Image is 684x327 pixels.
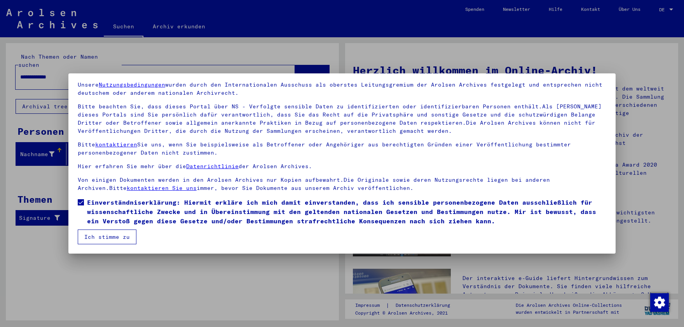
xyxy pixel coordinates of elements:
[78,103,606,135] p: Bitte beachten Sie, dass dieses Portal über NS - Verfolgte sensible Daten zu identifizierten oder...
[87,198,606,226] span: Einverständniserklärung: Hiermit erkläre ich mich damit einverstanden, dass ich sensible personen...
[78,176,606,192] p: Von einigen Dokumenten werden in den Arolsen Archives nur Kopien aufbewahrt.Die Originale sowie d...
[99,81,165,88] a: Nutzungsbedingungen
[650,293,668,311] div: Zustimmung ändern
[78,162,606,170] p: Hier erfahren Sie mehr über die der Arolsen Archives.
[186,163,239,170] a: Datenrichtlinie
[127,184,197,191] a: kontaktieren Sie uns
[95,141,137,148] a: kontaktieren
[78,141,606,157] p: Bitte Sie uns, wenn Sie beispielsweise als Betroffener oder Angehöriger aus berechtigten Gründen ...
[78,230,136,244] button: Ich stimme zu
[78,81,606,97] p: Unsere wurden durch den Internationalen Ausschuss als oberstes Leitungsgremium der Arolsen Archiv...
[650,293,669,312] img: Zustimmung ändern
